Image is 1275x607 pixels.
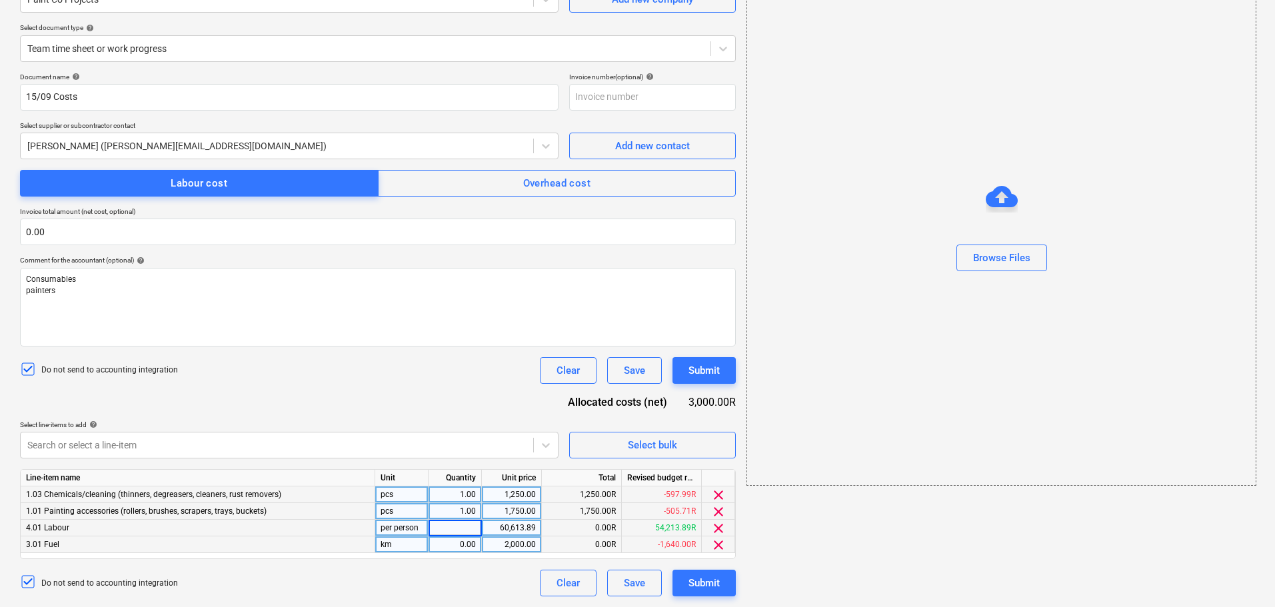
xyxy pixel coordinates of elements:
button: Select bulk [569,432,736,458]
span: help [87,420,97,428]
div: Select bulk [628,436,677,454]
button: Save [607,570,662,596]
div: 0.00R [542,536,622,553]
div: 3,000.00R [688,394,736,410]
button: Submit [672,570,736,596]
div: 1,250.00 [487,486,536,503]
div: Clear [557,574,580,592]
div: Browse Files [973,249,1030,267]
button: Labour cost [20,170,379,197]
button: Browse Files [956,245,1047,271]
div: 1,250.00R [542,486,622,503]
div: 54,213.89R [622,520,702,536]
span: 3.01 Fuel [26,540,59,549]
div: Total [542,470,622,486]
div: Select line-items to add [20,420,559,429]
p: Select supplier or subcontractor contact [20,121,559,133]
span: clear [710,504,726,520]
div: 60,613.89 [487,520,536,536]
div: Revised budget remaining [622,470,702,486]
span: help [69,73,80,81]
div: Unit [375,470,429,486]
div: Select document type [20,23,736,32]
div: Labour cost [171,175,227,192]
div: Comment for the accountant (optional) [20,256,736,265]
div: Save [624,362,645,379]
button: Overhead cost [378,170,736,197]
span: painters [26,286,55,295]
button: Submit [672,357,736,384]
div: pcs [375,503,429,520]
button: Add new contact [569,133,736,159]
input: Document name [20,84,559,111]
div: Quantity [429,470,482,486]
div: Submit [688,574,720,592]
div: -1,640.00R [622,536,702,553]
div: 2,000.00 [487,536,536,553]
div: Document name [20,73,559,81]
span: 4.01 Labour [26,523,69,532]
span: clear [710,487,726,503]
span: clear [710,537,726,553]
div: 0.00 [434,536,476,553]
button: Clear [540,570,597,596]
div: pcs [375,486,429,503]
div: Line-item name [21,470,375,486]
div: Unit price [482,470,542,486]
span: help [83,24,94,32]
input: Invoice number [569,84,736,111]
span: help [643,73,654,81]
div: per person [375,520,429,536]
iframe: Chat Widget [1208,543,1275,607]
div: Invoice number (optional) [569,73,736,81]
button: Save [607,357,662,384]
div: Clear [557,362,580,379]
div: Save [624,574,645,592]
span: 1.01 Painting accessories (rollers, brushes, scrapers, trays, buckets) [26,506,267,516]
span: clear [710,520,726,536]
div: -597.99R [622,486,702,503]
div: Add new contact [615,137,690,155]
div: -505.71R [622,503,702,520]
p: Do not send to accounting integration [41,578,178,589]
span: help [134,257,145,265]
p: Do not send to accounting integration [41,364,178,376]
p: Invoice total amount (net cost, optional) [20,207,736,219]
div: 1,750.00 [487,503,536,520]
span: 1.03 Chemicals/cleaning (thinners, degreasers, cleaners, rust removers) [26,490,281,499]
div: 1.00 [434,486,476,503]
div: Allocated costs (net) [557,394,688,410]
div: Submit [688,362,720,379]
div: km [375,536,429,553]
div: 1.00 [434,503,476,520]
span: Consumables [26,275,76,284]
div: Overhead cost [523,175,591,192]
input: Invoice total amount (net cost, optional) [20,219,736,245]
button: Clear [540,357,597,384]
div: 1,750.00R [542,503,622,520]
div: 0.00R [542,520,622,536]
